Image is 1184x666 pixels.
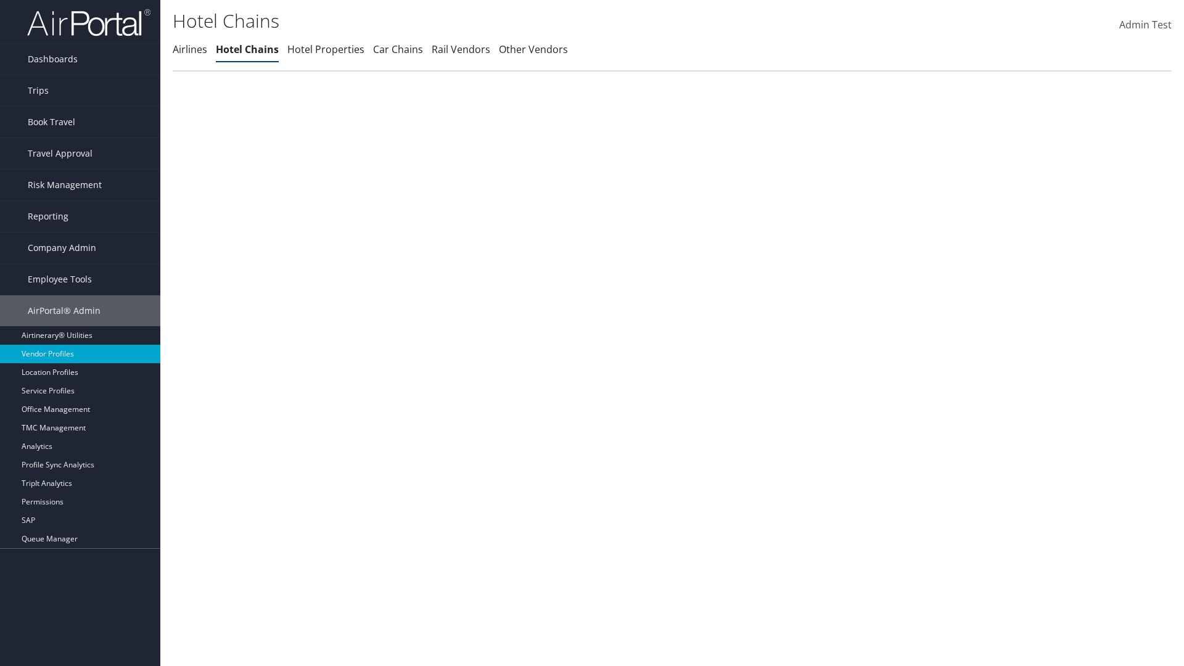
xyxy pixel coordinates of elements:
[432,43,490,56] a: Rail Vendors
[287,43,364,56] a: Hotel Properties
[28,75,49,106] span: Trips
[28,264,92,295] span: Employee Tools
[216,43,279,56] a: Hotel Chains
[27,8,150,37] img: airportal-logo.png
[28,232,96,263] span: Company Admin
[499,43,568,56] a: Other Vendors
[28,170,102,200] span: Risk Management
[28,107,75,138] span: Book Travel
[28,295,101,326] span: AirPortal® Admin
[28,138,92,169] span: Travel Approval
[1119,6,1172,44] a: Admin Test
[28,201,68,232] span: Reporting
[373,43,423,56] a: Car Chains
[173,43,207,56] a: Airlines
[28,44,78,75] span: Dashboards
[1119,18,1172,31] span: Admin Test
[173,8,839,34] h1: Hotel Chains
